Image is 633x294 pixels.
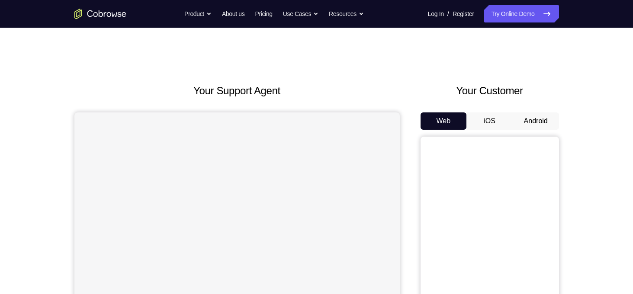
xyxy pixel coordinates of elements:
[421,112,467,130] button: Web
[283,5,318,22] button: Use Cases
[447,9,449,19] span: /
[466,112,513,130] button: iOS
[513,112,559,130] button: Android
[484,5,559,22] a: Try Online Demo
[453,5,474,22] a: Register
[255,5,272,22] a: Pricing
[421,83,559,99] h2: Your Customer
[428,5,444,22] a: Log In
[329,5,364,22] button: Resources
[184,5,212,22] button: Product
[222,5,244,22] a: About us
[74,83,400,99] h2: Your Support Agent
[74,9,126,19] a: Go to the home page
